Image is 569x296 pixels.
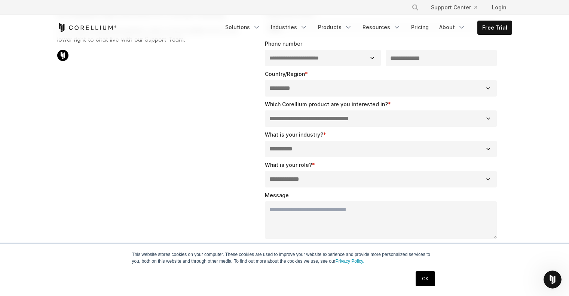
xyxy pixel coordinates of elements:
a: Industries [266,21,312,34]
span: Which Corellium product are you interested in? [265,101,388,107]
div: Navigation Menu [403,1,512,14]
span: What is your industry? [265,131,323,138]
span: Message [265,192,289,198]
a: OK [416,271,435,286]
a: Solutions [221,21,265,34]
iframe: Intercom live chat [544,271,562,289]
a: Support Center [425,1,483,14]
a: Free Trial [478,21,512,34]
img: Corellium Chat Icon [57,50,68,61]
a: Corellium Home [57,23,117,32]
a: About [435,21,470,34]
a: Login [486,1,512,14]
span: What is your role? [265,162,312,168]
span: Phone number [265,40,302,47]
div: Navigation Menu [221,21,512,35]
a: Privacy Policy. [336,259,364,264]
a: Products [313,21,357,34]
button: Search [409,1,422,14]
a: Resources [358,21,405,34]
a: Pricing [407,21,433,34]
span: Country/Region [265,71,305,77]
p: This website stores cookies on your computer. These cookies are used to improve your website expe... [132,251,437,265]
